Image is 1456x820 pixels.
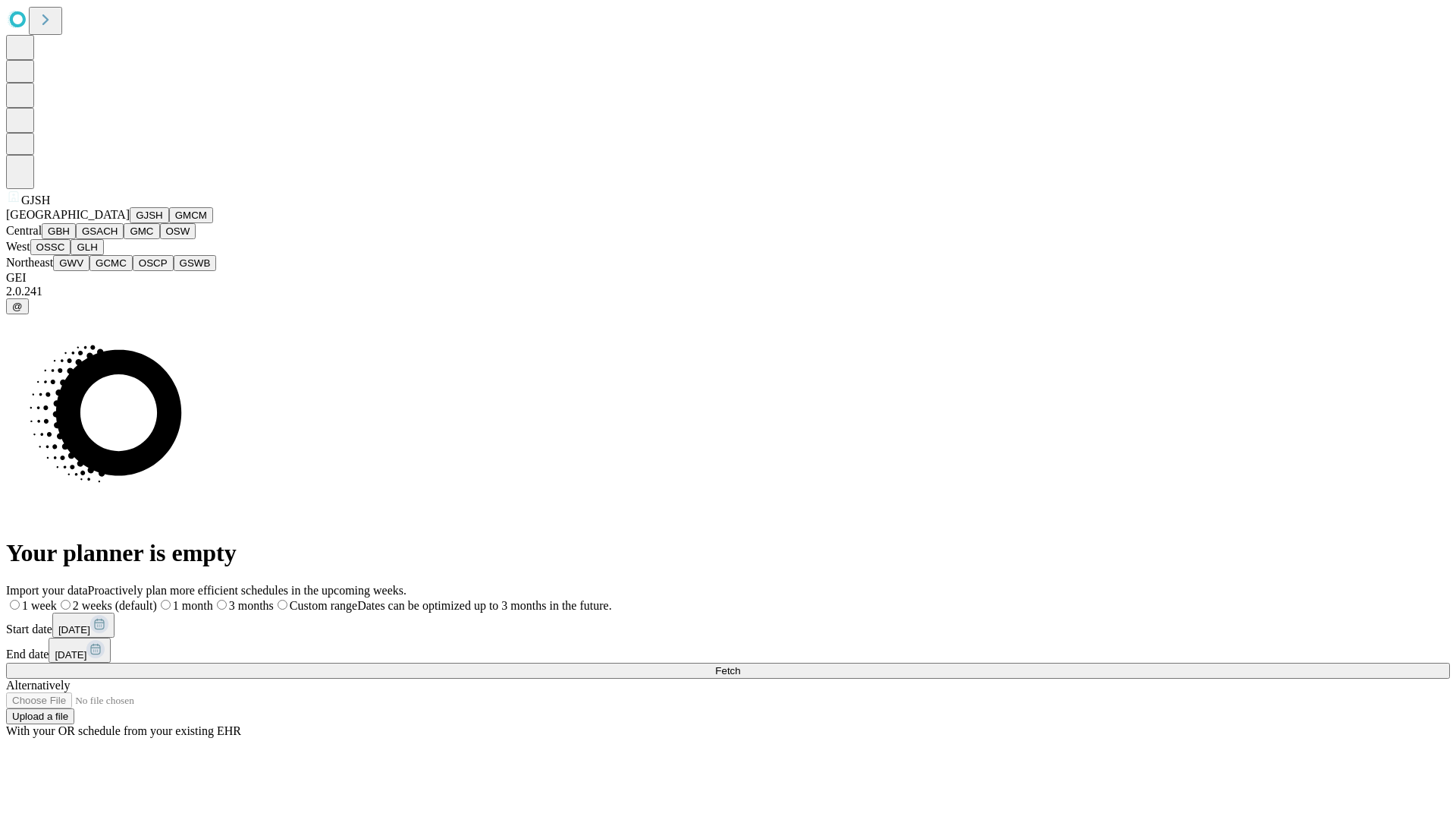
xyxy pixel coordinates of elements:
span: Import your data [6,584,88,597]
div: End date [6,638,1450,663]
button: OSCP [133,255,174,271]
span: [DATE] [58,624,90,635]
button: GWV [53,255,89,271]
span: @ [12,301,23,312]
input: Custom rangeDates can be optimized up to 3 months in the future. [278,600,287,610]
span: 1 month [173,599,213,612]
span: Alternatively [6,679,70,692]
span: 2 weeks (default) [73,599,157,612]
div: Start date [6,613,1450,638]
button: GMCM [169,207,213,223]
button: GMC [124,223,159,239]
span: GJSH [21,194,50,207]
span: Proactively plan more efficient schedules in the upcoming weeks. [88,584,406,597]
button: @ [6,298,29,314]
span: Dates can be optimized up to 3 months in the future. [357,599,611,612]
div: 2.0.241 [6,285,1450,298]
input: 1 week [10,600,20,610]
button: GLH [71,239,103,255]
button: GBH [42,223,76,239]
h1: Your planner is empty [6,539,1450,567]
button: GJSH [130,207,169,223]
button: [DATE] [49,638,111,663]
span: Central [6,224,42,237]
span: [GEOGRAPHIC_DATA] [6,208,130,221]
input: 1 month [161,600,171,610]
span: Northeast [6,256,53,269]
button: Upload a file [6,708,74,724]
button: Fetch [6,663,1450,679]
button: OSW [160,223,196,239]
span: With your OR schedule from your existing EHR [6,724,241,737]
span: West [6,240,30,253]
span: 1 week [22,599,57,612]
div: GEI [6,271,1450,285]
input: 2 weeks (default) [61,600,71,610]
button: GSACH [76,223,124,239]
button: GCMC [89,255,133,271]
button: [DATE] [52,613,115,638]
span: Custom range [290,599,357,612]
button: OSSC [30,239,71,255]
button: GSWB [174,255,217,271]
span: 3 months [229,599,274,612]
input: 3 months [217,600,227,610]
span: [DATE] [55,649,86,661]
span: Fetch [715,665,740,676]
